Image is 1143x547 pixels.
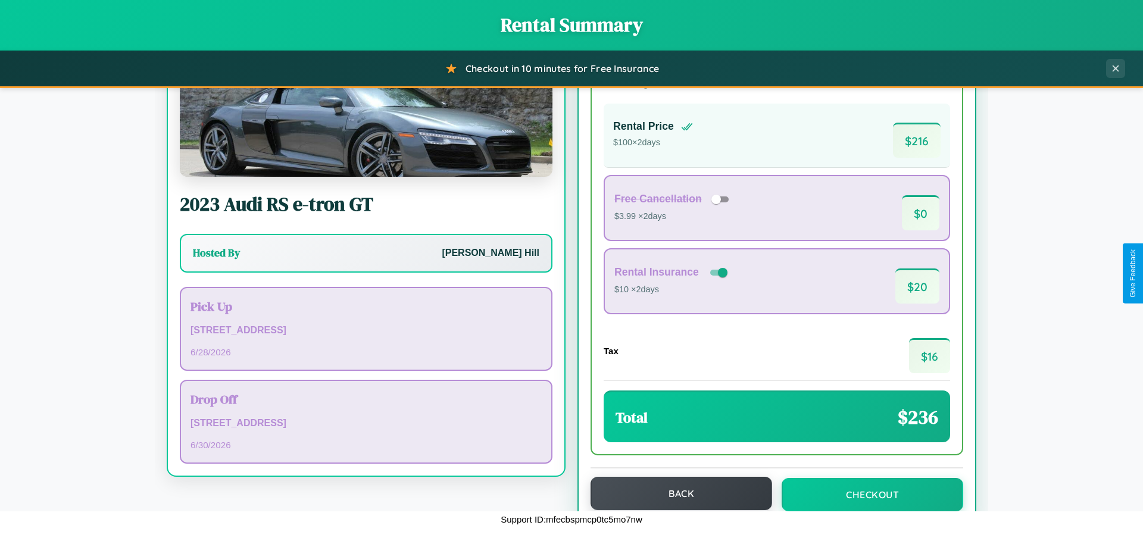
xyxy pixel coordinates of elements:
[180,58,552,177] img: Audi RS e-tron GT
[614,266,699,279] h4: Rental Insurance
[614,209,733,224] p: $3.99 × 2 days
[614,282,730,298] p: $10 × 2 days
[190,322,542,339] p: [STREET_ADDRESS]
[616,408,648,427] h3: Total
[909,338,950,373] span: $ 16
[893,123,941,158] span: $ 216
[190,390,542,408] h3: Drop Off
[895,268,939,304] span: $ 20
[190,415,542,432] p: [STREET_ADDRESS]
[1129,249,1137,298] div: Give Feedback
[604,346,619,356] h4: Tax
[190,344,542,360] p: 6 / 28 / 2026
[782,478,963,511] button: Checkout
[898,404,938,430] span: $ 236
[501,511,642,527] p: Support ID: mfecbspmcp0tc5mo7nw
[613,135,693,151] p: $ 100 × 2 days
[190,437,542,453] p: 6 / 30 / 2026
[466,62,659,74] span: Checkout in 10 minutes for Free Insurance
[613,120,674,133] h4: Rental Price
[591,477,772,510] button: Back
[902,195,939,230] span: $ 0
[614,193,702,205] h4: Free Cancellation
[180,191,552,217] h2: 2023 Audi RS e-tron GT
[12,12,1131,38] h1: Rental Summary
[190,298,542,315] h3: Pick Up
[442,245,539,262] p: [PERSON_NAME] Hill
[193,246,240,260] h3: Hosted By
